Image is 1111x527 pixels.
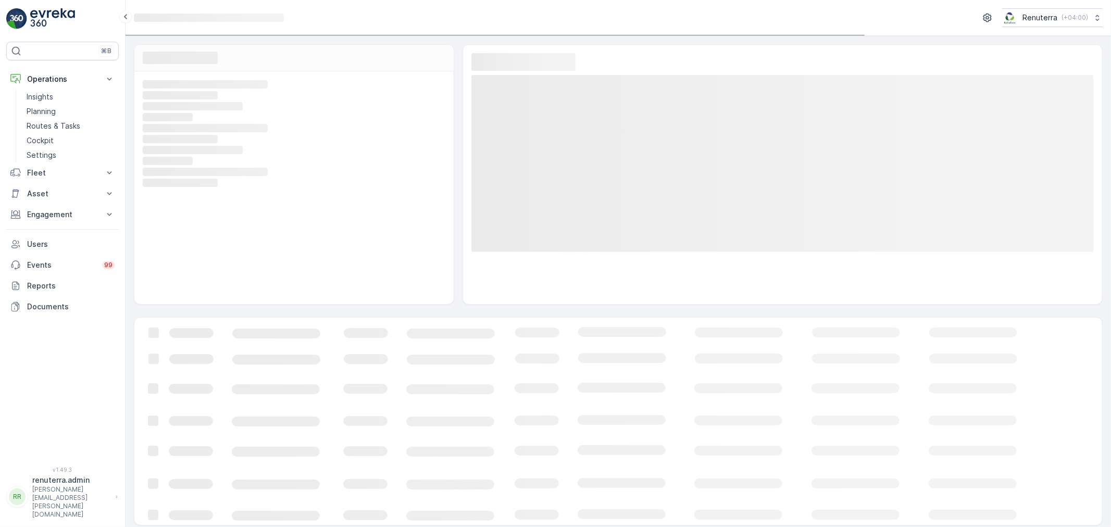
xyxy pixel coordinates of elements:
[27,106,56,117] p: Planning
[22,104,119,119] a: Planning
[30,8,75,29] img: logo_light-DOdMpM7g.png
[22,133,119,148] a: Cockpit
[1062,14,1088,22] p: ( +04:00 )
[27,74,98,84] p: Operations
[27,239,115,249] p: Users
[27,209,98,220] p: Engagement
[6,296,119,317] a: Documents
[9,488,26,505] div: RR
[27,92,53,102] p: Insights
[6,69,119,90] button: Operations
[6,234,119,255] a: Users
[6,475,119,519] button: RRrenuterra.admin[PERSON_NAME][EMAIL_ADDRESS][PERSON_NAME][DOMAIN_NAME]
[1022,12,1057,23] p: Renuterra
[27,281,115,291] p: Reports
[6,275,119,296] a: Reports
[6,183,119,204] button: Asset
[22,119,119,133] a: Routes & Tasks
[27,150,56,160] p: Settings
[101,47,111,55] p: ⌘B
[6,204,119,225] button: Engagement
[22,90,119,104] a: Insights
[104,261,113,269] p: 99
[6,162,119,183] button: Fleet
[22,148,119,162] a: Settings
[1002,8,1103,27] button: Renuterra(+04:00)
[32,485,110,519] p: [PERSON_NAME][EMAIL_ADDRESS][PERSON_NAME][DOMAIN_NAME]
[32,475,110,485] p: renuterra.admin
[27,121,80,131] p: Routes & Tasks
[27,260,96,270] p: Events
[27,189,98,199] p: Asset
[6,8,27,29] img: logo
[6,255,119,275] a: Events99
[6,467,119,473] span: v 1.49.3
[27,302,115,312] p: Documents
[1002,12,1018,23] img: Screenshot_2024-07-26_at_13.33.01.png
[27,168,98,178] p: Fleet
[27,135,54,146] p: Cockpit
